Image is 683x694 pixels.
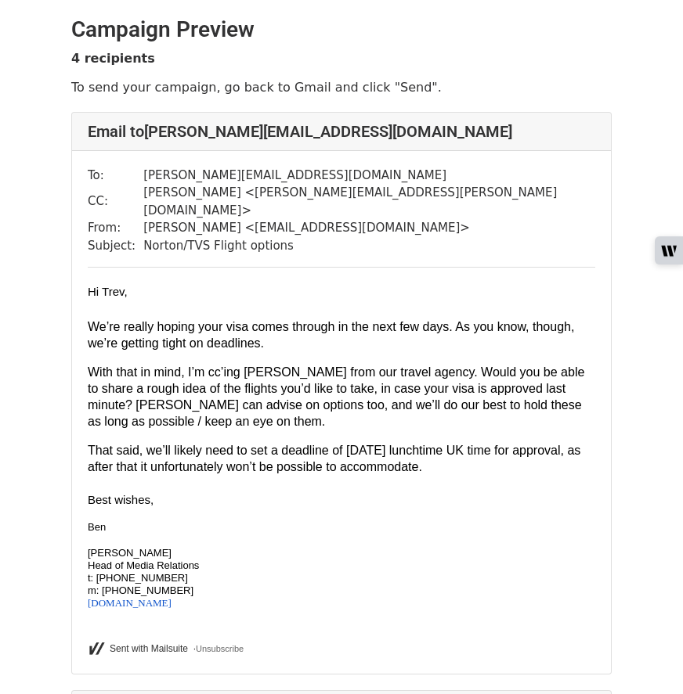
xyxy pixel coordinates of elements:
[143,167,595,185] td: [PERSON_NAME][EMAIL_ADDRESS][DOMAIN_NAME]
[88,639,107,658] img: Mailsuite
[88,219,143,237] td: From:
[88,597,172,609] a: [DOMAIN_NAME]
[88,122,595,141] h4: Email to [PERSON_NAME][EMAIL_ADDRESS][DOMAIN_NAME]
[88,184,143,219] td: CC:
[88,493,154,506] span: Best wishes,
[143,219,595,237] td: [PERSON_NAME] < [EMAIL_ADDRESS][DOMAIN_NAME] >
[71,79,612,95] p: To send your campaign, go back to Gmail and click "Send".
[143,237,595,255] td: Norton/TVS Flight options
[71,51,155,66] strong: 4 recipients
[88,547,199,596] font: [PERSON_NAME] Head of Media Relations t: [PHONE_NUMBER] m: [PHONE_NUMBER]
[88,320,574,350] font: We’re really hoping your visa comes through in the next few days. As you know, though, we’re gett...
[196,644,244,653] a: Unsubscribe
[88,521,106,533] font: Ben
[88,444,580,473] font: That said, we’ll likely need to set a deadline of [DATE] lunchtime UK time for approval, as after...
[110,643,244,654] span: Sent with Mailsuite ·
[143,184,595,219] td: [PERSON_NAME] < [PERSON_NAME][EMAIL_ADDRESS][PERSON_NAME][DOMAIN_NAME] >
[71,16,612,43] h2: Campaign Preview
[88,365,584,428] font: With that in mind, I’m cc’ing [PERSON_NAME] from our travel agency. Would you be able to share a ...
[88,285,128,298] font: Hi Trev,
[88,237,143,255] td: Subject:
[88,167,143,185] td: To:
